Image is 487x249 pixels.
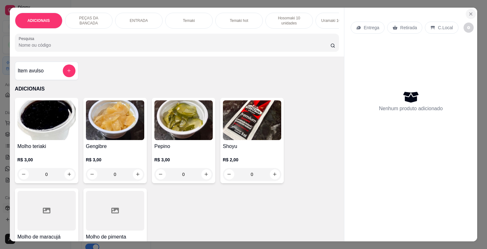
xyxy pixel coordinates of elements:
[19,42,330,48] input: Pesquisa
[223,157,281,163] p: R$ 2,00
[223,100,281,140] img: product-image
[154,143,213,150] h4: Pepino
[464,23,474,33] button: decrease-product-quantity
[15,85,339,93] p: ADICIONAIS
[86,233,144,241] h4: Molho de pimenta
[70,16,107,26] p: PEÇAS DA BANCADA
[17,143,76,150] h4: Molho teriaki
[466,9,476,19] button: Close
[86,157,144,163] p: R$ 3,00
[86,100,144,140] img: product-image
[400,24,417,31] p: Retirada
[364,24,379,31] p: Entrega
[63,64,75,77] button: add-separate-item
[17,233,76,241] h4: Molho de maracujá
[27,18,50,23] p: ADICIONAIS
[19,36,36,41] label: Pesquisa
[224,169,234,179] button: decrease-product-quantity
[183,18,195,23] p: Temaki
[230,18,248,23] p: Temaki hot
[87,169,97,179] button: decrease-product-quantity
[321,18,357,23] p: Uramaki 10 unidades
[18,67,44,75] h4: Item avulso
[86,143,144,150] h4: Gengibre
[271,16,308,26] p: Hosomaki 10 unidades
[201,169,211,179] button: increase-product-quantity
[17,100,76,140] img: product-image
[19,169,29,179] button: decrease-product-quantity
[17,157,76,163] p: R$ 3,00
[64,169,75,179] button: increase-product-quantity
[379,105,443,112] p: Nenhum produto adicionado
[154,157,213,163] p: R$ 3,00
[154,100,213,140] img: product-image
[270,169,280,179] button: increase-product-quantity
[133,169,143,179] button: increase-product-quantity
[223,143,281,150] h4: Shoyu
[156,169,166,179] button: decrease-product-quantity
[438,24,453,31] p: C.Local
[130,18,148,23] p: ENTRADA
